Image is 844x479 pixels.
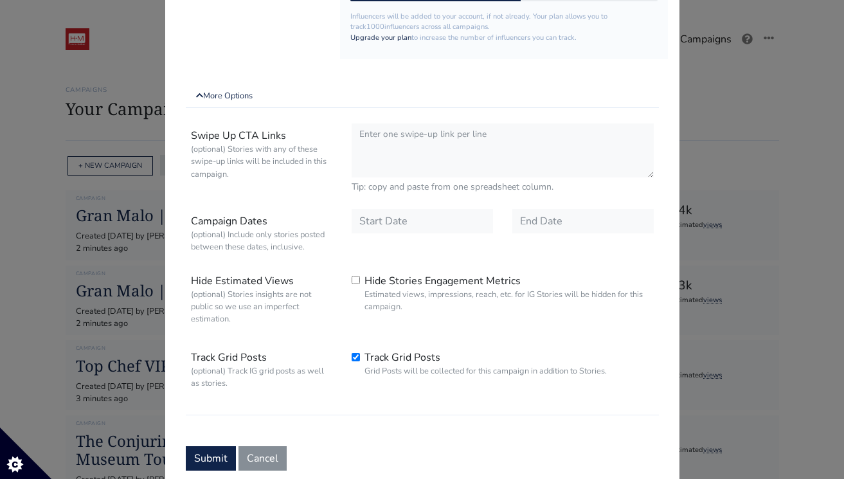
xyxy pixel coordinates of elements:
label: Campaign Dates [181,209,342,258]
a: More Options [186,85,659,108]
small: Grid Posts will be collected for this campaign in addition to Stories. [364,365,607,377]
p: to increase the number of influencers you can track. [350,33,658,44]
input: Date in YYYY-MM-DD format [512,209,654,233]
small: (optional) Stories insights are not public so we use an imperfect estimation. [191,289,332,326]
button: Cancel [238,446,287,471]
label: Hide Estimated Views [181,269,342,330]
input: Track Grid PostsGrid Posts will be collected for this campaign in addition to Stories. [352,353,360,361]
label: Swipe Up CTA Links [181,123,342,194]
small: Tip: copy and paste from one spreadsheet column. [352,180,654,194]
label: Track Grid Posts [181,345,342,394]
small: (optional) Track IG grid posts as well as stories. [191,365,332,390]
small: (optional) Include only stories posted between these dates, inclusive. [191,229,332,253]
small: (optional) Stories with any of these swipe-up links will be included in this campaign. [191,143,332,181]
a: Upgrade your plan [350,33,411,42]
label: Hide Stories Engagement Metrics [364,273,654,313]
button: Submit [186,446,236,471]
input: Date in YYYY-MM-DD format [352,209,493,233]
small: Estimated views, impressions, reach, etc. for IG Stories will be hidden for this campaign. [364,289,654,313]
input: Hide Stories Engagement MetricsEstimated views, impressions, reach, etc. for IG Stories will be h... [352,276,360,284]
label: Track Grid Posts [364,350,607,377]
